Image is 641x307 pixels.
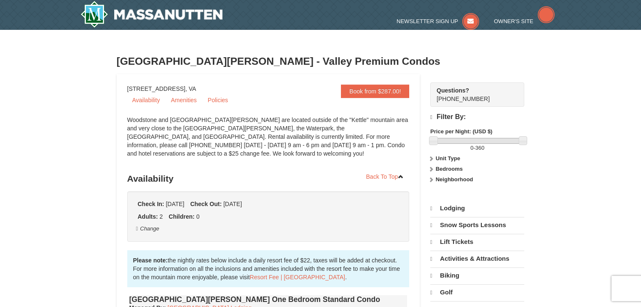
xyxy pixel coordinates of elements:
[203,94,233,106] a: Policies
[166,94,201,106] a: Amenities
[127,250,410,287] div: the nightly rates below include a daily resort fee of $22, taxes will be added at checkout. For m...
[341,85,409,98] a: Book from $287.00!
[166,201,184,207] span: [DATE]
[250,274,345,281] a: Resort Fee | [GEOGRAPHIC_DATA]
[80,1,223,28] a: Massanutten Resort
[196,213,200,220] span: 0
[470,145,473,151] span: 0
[430,251,524,267] a: Activities & Attractions
[138,213,158,220] strong: Adults:
[430,267,524,283] a: Biking
[160,213,163,220] span: 2
[127,94,165,106] a: Availability
[133,257,168,264] strong: Please note:
[136,224,160,233] button: Change
[475,145,485,151] span: 360
[361,170,410,183] a: Back To Top
[397,18,458,24] span: Newsletter Sign Up
[138,201,164,207] strong: Check In:
[430,284,524,300] a: Golf
[80,1,223,28] img: Massanutten Resort Logo
[430,144,524,152] label: -
[436,166,463,172] strong: Bedrooms
[494,18,534,24] span: Owner's Site
[190,201,222,207] strong: Check Out:
[129,295,408,304] h4: [GEOGRAPHIC_DATA][PERSON_NAME] One Bedroom Standard Condo
[436,155,460,161] strong: Unit Type
[430,128,492,135] strong: Price per Night: (USD $)
[169,213,194,220] strong: Children:
[430,217,524,233] a: Snow Sports Lessons
[117,53,525,70] h3: [GEOGRAPHIC_DATA][PERSON_NAME] - Valley Premium Condos
[127,170,410,187] h3: Availability
[223,201,242,207] span: [DATE]
[436,176,473,183] strong: Neighborhood
[430,201,524,216] a: Lodging
[397,18,479,24] a: Newsletter Sign Up
[437,87,469,94] strong: Questions?
[494,18,555,24] a: Owner's Site
[430,113,524,121] h4: Filter By:
[430,234,524,250] a: Lift Tickets
[127,116,410,166] div: Woodstone and [GEOGRAPHIC_DATA][PERSON_NAME] are located outside of the "Kettle" mountain area an...
[437,86,509,102] span: [PHONE_NUMBER]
